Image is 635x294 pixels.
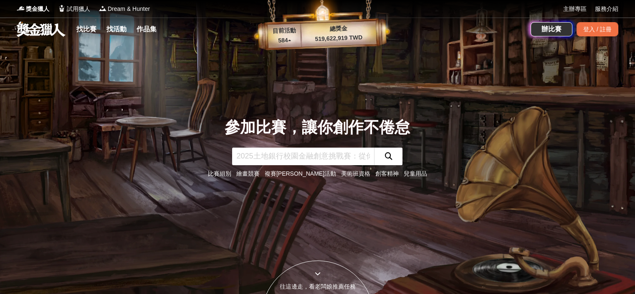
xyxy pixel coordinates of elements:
img: Logo [58,4,66,13]
a: Logo試用獵人 [58,5,90,13]
div: 往這邊走，看老闆娘推薦任務 [262,282,374,291]
a: 美術班資格 [341,170,370,177]
p: 目前活動 [267,26,301,36]
span: Dream & Hunter [108,5,150,13]
div: 參加比賽，讓你創作不倦怠 [208,116,427,139]
a: 辦比賽 [531,22,572,36]
a: 找活動 [103,23,130,35]
a: LogoDream & Hunter [99,5,150,13]
p: 584 ▴ [268,36,301,46]
img: Logo [99,4,107,13]
input: 2025土地銀行校園金融創意挑戰賽：從你出發 開啟智慧金融新頁 [232,148,374,165]
span: 試用獵人 [67,5,90,13]
a: 複賽[PERSON_NAME]活動 [265,170,336,177]
p: 總獎金 [301,23,376,34]
a: Logo獎金獵人 [17,5,49,13]
a: 作品集 [133,23,160,35]
p: 519,622,919 TWD [301,33,377,44]
a: 兒童用品 [404,170,427,177]
img: Logo [17,4,25,13]
a: 主辦專區 [563,5,587,13]
a: 服務介紹 [595,5,618,13]
a: 繪畫競賽 [236,170,260,177]
a: 找比賽 [73,23,100,35]
a: 創客精神 [375,170,399,177]
a: 比賽組別 [208,170,231,177]
span: 獎金獵人 [26,5,49,13]
div: 登入 / 註冊 [577,22,618,36]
